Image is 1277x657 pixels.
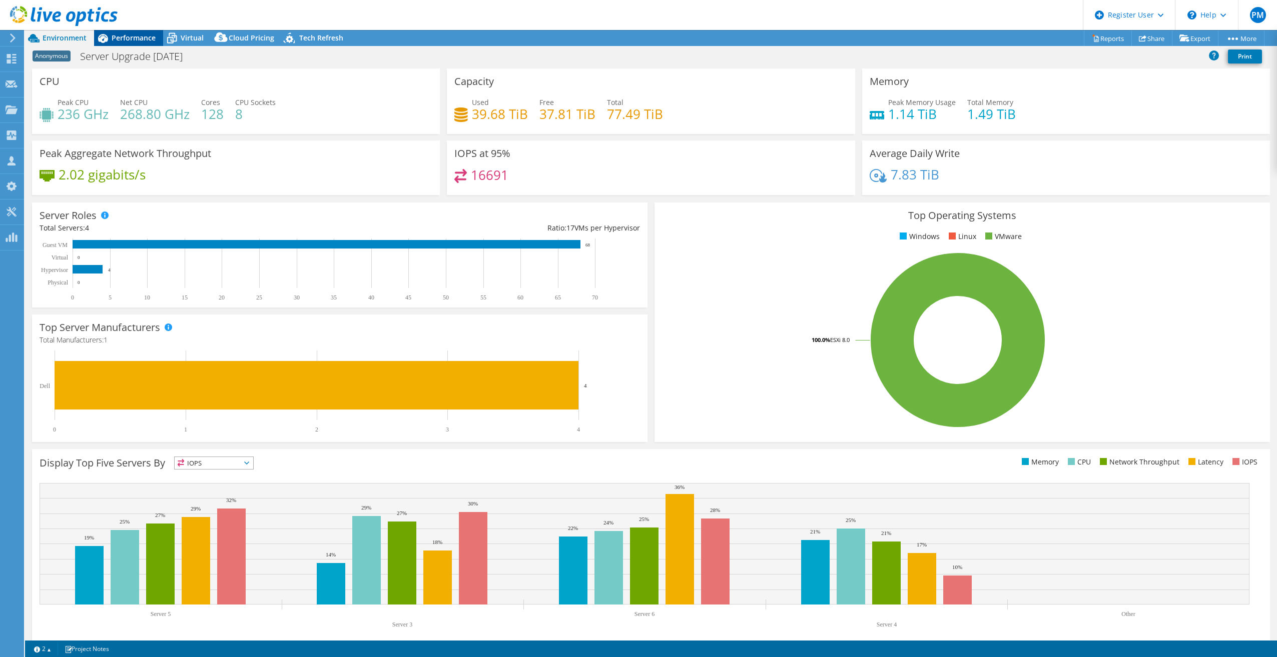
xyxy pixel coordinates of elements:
[120,97,148,107] span: Net CPU
[41,266,68,273] text: Hypervisor
[1218,30,1264,46] a: More
[1186,456,1223,467] li: Latency
[881,530,891,536] text: 21%
[405,294,411,301] text: 45
[201,97,220,107] span: Cores
[454,148,510,159] h3: IOPS at 95%
[326,551,336,557] text: 14%
[40,334,640,345] h4: Total Manufacturers:
[52,254,69,261] text: Virtual
[40,148,211,159] h3: Peak Aggregate Network Throughput
[229,33,274,42] span: Cloud Pricing
[109,294,112,301] text: 5
[634,610,655,617] text: Server 6
[555,294,561,301] text: 65
[108,267,111,272] text: 4
[846,517,856,523] text: 25%
[33,50,71,61] span: Anonymous
[181,33,204,42] span: Virtual
[294,294,300,301] text: 30
[40,382,50,389] text: Dell
[151,610,171,617] text: Server 5
[877,621,897,628] text: Server 4
[40,322,160,333] h3: Top Server Manufacturers
[191,505,201,511] text: 29%
[607,108,663,119] h4: 77.49 TiB
[810,528,820,534] text: 21%
[639,516,649,522] text: 25%
[888,108,956,119] h4: 1.14 TiB
[952,564,962,570] text: 10%
[331,294,337,301] text: 35
[577,426,580,433] text: 4
[58,108,109,119] h4: 236 GHz
[888,97,956,107] span: Peak Memory Usage
[710,507,720,513] text: 28%
[1121,610,1135,617] text: Other
[84,534,94,540] text: 19%
[112,33,156,42] span: Performance
[226,497,236,503] text: 32%
[235,97,276,107] span: CPU Sockets
[85,223,89,232] span: 4
[830,336,850,343] tspan: ESXi 8.0
[983,231,1022,242] li: VMware
[340,222,640,233] div: Ratio: VMs per Hypervisor
[454,76,494,87] h3: Capacity
[1228,49,1262,63] a: Print
[1019,456,1059,467] li: Memory
[144,294,150,301] text: 10
[219,294,225,301] text: 20
[539,97,554,107] span: Free
[104,335,108,344] span: 1
[471,169,508,180] h4: 16691
[40,76,60,87] h3: CPU
[603,519,613,525] text: 24%
[1131,30,1172,46] a: Share
[468,500,478,506] text: 30%
[235,108,276,119] h4: 8
[662,210,1262,221] h3: Top Operating Systems
[59,169,146,180] h4: 2.02 gigabits/s
[397,510,407,516] text: 27%
[40,210,97,221] h3: Server Roles
[870,76,909,87] h3: Memory
[361,504,371,510] text: 29%
[967,108,1016,119] h4: 1.49 TiB
[607,97,623,107] span: Total
[43,33,87,42] span: Environment
[446,426,449,433] text: 3
[315,426,318,433] text: 2
[78,255,80,260] text: 0
[58,97,89,107] span: Peak CPU
[120,518,130,524] text: 25%
[27,642,58,655] a: 2
[472,108,528,119] h4: 39.68 TiB
[1097,456,1179,467] li: Network Throughput
[897,231,940,242] li: Windows
[368,294,374,301] text: 40
[1230,456,1257,467] li: IOPS
[568,525,578,531] text: 22%
[967,97,1013,107] span: Total Memory
[201,108,224,119] h4: 128
[182,294,188,301] text: 15
[299,33,343,42] span: Tech Refresh
[155,512,165,518] text: 27%
[584,382,587,388] text: 4
[76,51,198,62] h1: Server Upgrade [DATE]
[1187,10,1196,19] svg: \n
[48,279,68,286] text: Physical
[1250,7,1266,23] span: PM
[472,97,489,107] span: Used
[58,642,116,655] a: Project Notes
[917,541,927,547] text: 17%
[256,294,262,301] text: 25
[592,294,598,301] text: 70
[43,241,68,248] text: Guest VM
[675,484,685,490] text: 36%
[120,108,190,119] h4: 268.80 GHz
[40,222,340,233] div: Total Servers:
[539,108,595,119] h4: 37.81 TiB
[392,621,412,628] text: Server 3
